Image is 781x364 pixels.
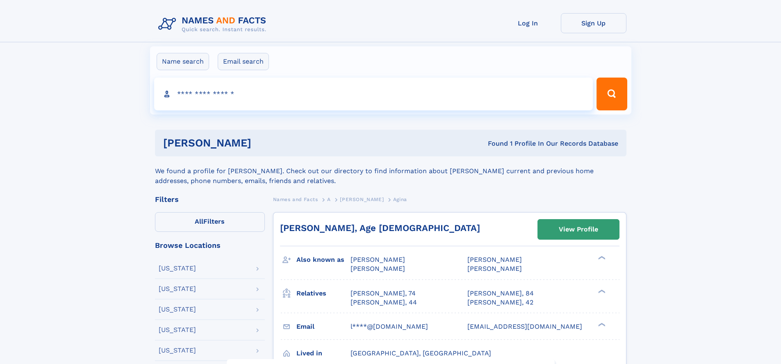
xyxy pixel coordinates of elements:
a: [PERSON_NAME], 74 [351,289,416,298]
img: Logo Names and Facts [155,13,273,35]
div: [US_STATE] [159,286,196,292]
div: [US_STATE] [159,265,196,272]
a: Sign Up [561,13,626,33]
span: A [327,197,331,202]
a: Names and Facts [273,194,318,204]
button: Search Button [597,78,627,110]
span: [PERSON_NAME] [351,256,405,263]
div: We found a profile for [PERSON_NAME]. Check out our directory to find information about [PERSON_N... [155,156,626,186]
div: [US_STATE] [159,347,196,354]
span: [PERSON_NAME] [340,197,384,202]
div: ❯ [596,322,606,327]
span: [EMAIL_ADDRESS][DOMAIN_NAME] [467,323,582,330]
h3: Also known as [296,253,351,267]
span: [PERSON_NAME] [467,256,522,263]
div: Browse Locations [155,242,265,249]
input: search input [154,78,593,110]
a: [PERSON_NAME] [340,194,384,204]
span: [PERSON_NAME] [351,265,405,272]
span: [PERSON_NAME] [467,265,522,272]
a: [PERSON_NAME], Age [DEMOGRAPHIC_DATA] [280,223,480,233]
a: A [327,194,331,204]
a: Log In [495,13,561,33]
div: ❯ [596,288,606,294]
label: Email search [218,53,269,70]
span: Agina [393,197,407,202]
div: Found 1 Profile In Our Records Database [369,139,618,148]
h1: [PERSON_NAME] [163,138,370,148]
div: View Profile [559,220,598,239]
span: [GEOGRAPHIC_DATA], [GEOGRAPHIC_DATA] [351,349,491,357]
span: All [195,217,203,225]
div: Filters [155,196,265,203]
div: [US_STATE] [159,327,196,333]
h3: Lived in [296,346,351,360]
a: [PERSON_NAME], 42 [467,298,533,307]
h3: Email [296,320,351,334]
label: Name search [157,53,209,70]
div: [US_STATE] [159,306,196,313]
a: View Profile [538,220,619,239]
div: ❯ [596,255,606,261]
h3: Relatives [296,286,351,300]
a: [PERSON_NAME], 84 [467,289,534,298]
label: Filters [155,212,265,232]
a: [PERSON_NAME], 44 [351,298,417,307]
